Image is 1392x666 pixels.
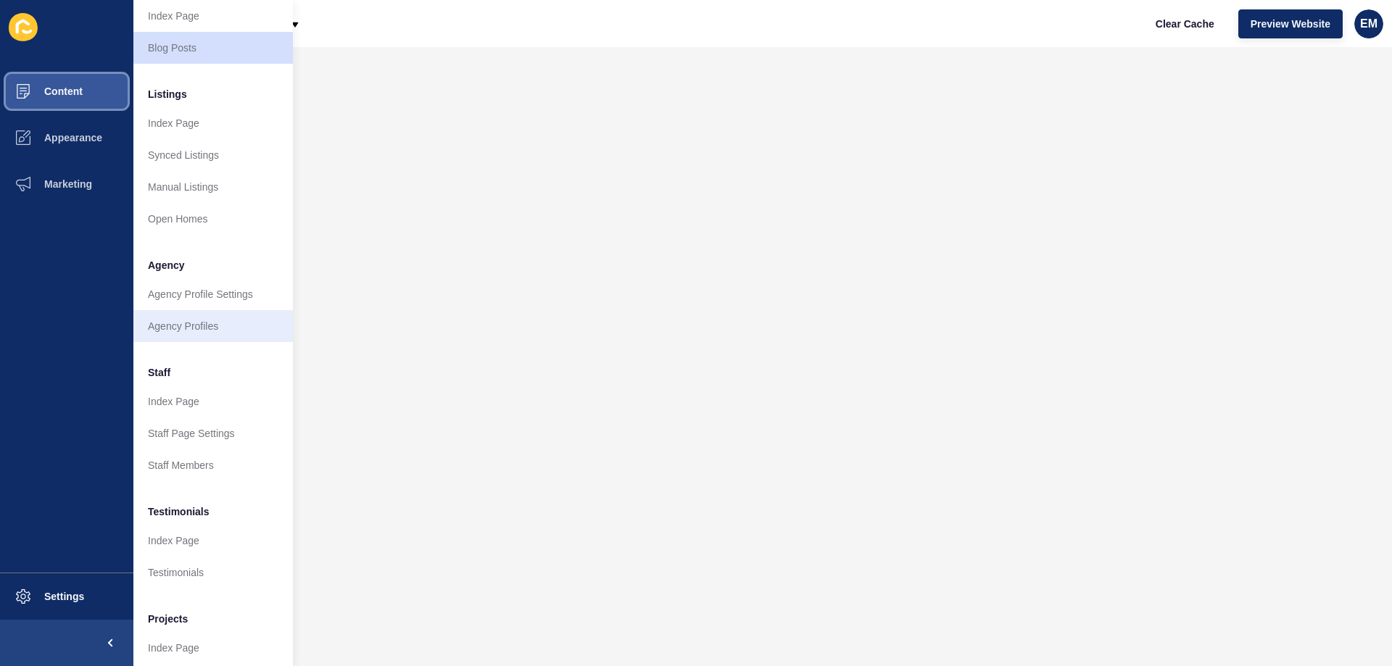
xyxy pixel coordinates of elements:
a: Testimonials [133,557,293,588]
span: Listings [148,87,187,101]
span: Staff [148,365,170,380]
a: Staff Members [133,449,293,481]
span: Projects [148,612,188,626]
a: Manual Listings [133,171,293,203]
button: Preview Website [1238,9,1343,38]
a: Blog Posts [133,32,293,64]
span: Preview Website [1251,17,1330,31]
span: Agency [148,258,185,272]
a: Agency Profiles [133,310,293,342]
button: Clear Cache [1143,9,1227,38]
a: Index Page [133,632,293,664]
a: Index Page [133,386,293,417]
a: Agency Profile Settings [133,278,293,310]
a: Open Homes [133,203,293,235]
a: Synced Listings [133,139,293,171]
span: Testimonials [148,504,210,519]
a: Index Page [133,107,293,139]
span: EM [1360,17,1377,31]
a: Index Page [133,525,293,557]
span: Clear Cache [1156,17,1214,31]
a: Staff Page Settings [133,417,293,449]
